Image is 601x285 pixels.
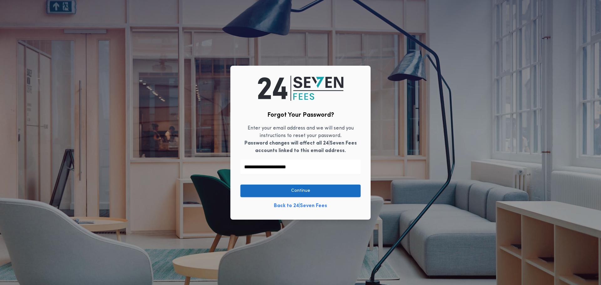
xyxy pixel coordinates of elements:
p: Enter your email address and we will send you instructions to reset your password. [240,125,361,155]
img: logo [258,76,343,101]
a: Back to 24|Seven Fees [274,202,327,210]
b: Password changes will affect all 24|Seven Fees accounts linked to this email address. [244,141,357,153]
h2: Forgot Your Password? [267,111,334,120]
button: Continue [240,185,361,197]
